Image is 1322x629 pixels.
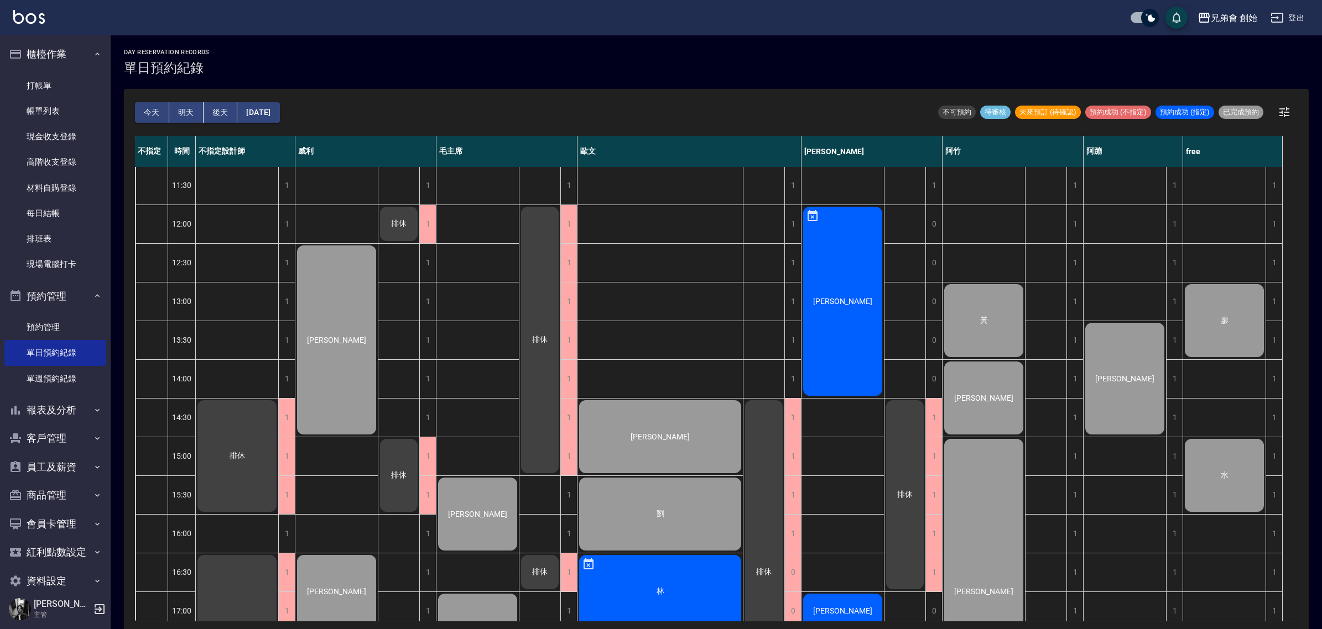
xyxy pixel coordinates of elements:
[784,282,801,321] div: 1
[1183,136,1283,167] div: free
[278,437,295,475] div: 1
[419,282,436,321] div: 1
[925,553,942,591] div: 1
[4,40,106,69] button: 櫃檯作業
[278,399,295,437] div: 1
[4,149,106,175] a: 高階收支登錄
[1085,107,1151,117] span: 預約成功 (不指定)
[1266,553,1282,591] div: 1
[278,553,295,591] div: 1
[389,219,409,229] span: 排休
[4,201,106,226] a: 每日結帳
[1166,244,1183,282] div: 1
[560,360,577,398] div: 1
[925,476,942,514] div: 1
[925,399,942,437] div: 1
[237,102,279,123] button: [DATE]
[1166,399,1183,437] div: 1
[925,282,942,321] div: 0
[925,321,942,359] div: 0
[168,166,196,205] div: 11:30
[925,244,942,282] div: 0
[168,398,196,437] div: 14:30
[4,510,106,538] button: 會員卡管理
[278,321,295,359] div: 1
[1219,107,1263,117] span: 已完成預約
[1066,360,1083,398] div: 1
[530,335,550,345] span: 排休
[4,567,106,595] button: 資料設定
[978,316,990,326] span: 黃
[784,166,801,205] div: 1
[4,481,106,510] button: 商品管理
[4,538,106,567] button: 紅利點數設定
[419,205,436,243] div: 1
[628,432,692,441] span: [PERSON_NAME]
[204,102,238,123] button: 後天
[4,98,106,124] a: 帳單列表
[295,136,436,167] div: 威利
[925,360,942,398] div: 0
[560,437,577,475] div: 1
[530,567,550,577] span: 排休
[577,136,801,167] div: 歐文
[168,243,196,282] div: 12:30
[784,399,801,437] div: 1
[9,598,31,620] img: Person
[4,396,106,424] button: 報表及分析
[4,340,106,365] a: 單日預約紀錄
[168,282,196,321] div: 13:00
[4,282,106,311] button: 預約管理
[560,244,577,282] div: 1
[560,399,577,437] div: 1
[811,297,875,306] span: [PERSON_NAME]
[168,359,196,398] div: 14:00
[560,515,577,553] div: 1
[1165,7,1188,29] button: save
[227,451,247,461] span: 排休
[754,567,774,577] span: 排休
[34,610,90,620] p: 主管
[801,136,943,167] div: [PERSON_NAME]
[925,166,942,205] div: 1
[1266,282,1282,321] div: 1
[1266,399,1282,437] div: 1
[419,437,436,475] div: 1
[305,336,368,344] span: [PERSON_NAME]
[1219,470,1231,480] span: 水
[1219,316,1231,326] span: 廖
[1166,205,1183,243] div: 1
[811,606,875,615] span: [PERSON_NAME]
[419,360,436,398] div: 1
[1166,437,1183,475] div: 1
[1066,244,1083,282] div: 1
[1211,11,1257,25] div: 兄弟會 創始
[1166,321,1183,359] div: 1
[952,394,1016,402] span: [PERSON_NAME]
[419,321,436,359] div: 1
[925,515,942,553] div: 1
[13,10,45,24] img: Logo
[1066,476,1083,514] div: 1
[895,490,915,500] span: 排休
[1266,205,1282,243] div: 1
[389,470,409,480] span: 排休
[169,102,204,123] button: 明天
[1066,515,1083,553] div: 1
[925,205,942,243] div: 0
[168,514,196,553] div: 16:00
[784,437,801,475] div: 1
[4,366,106,391] a: 單週預約紀錄
[784,321,801,359] div: 1
[1066,321,1083,359] div: 1
[1266,8,1309,28] button: 登出
[305,587,368,596] span: [PERSON_NAME]
[4,251,106,277] a: 現場電腦打卡
[34,599,90,610] h5: [PERSON_NAME]
[419,399,436,437] div: 1
[419,553,436,591] div: 1
[1266,244,1282,282] div: 1
[952,587,1016,596] span: [PERSON_NAME]
[943,136,1084,167] div: 阿竹
[168,553,196,591] div: 16:30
